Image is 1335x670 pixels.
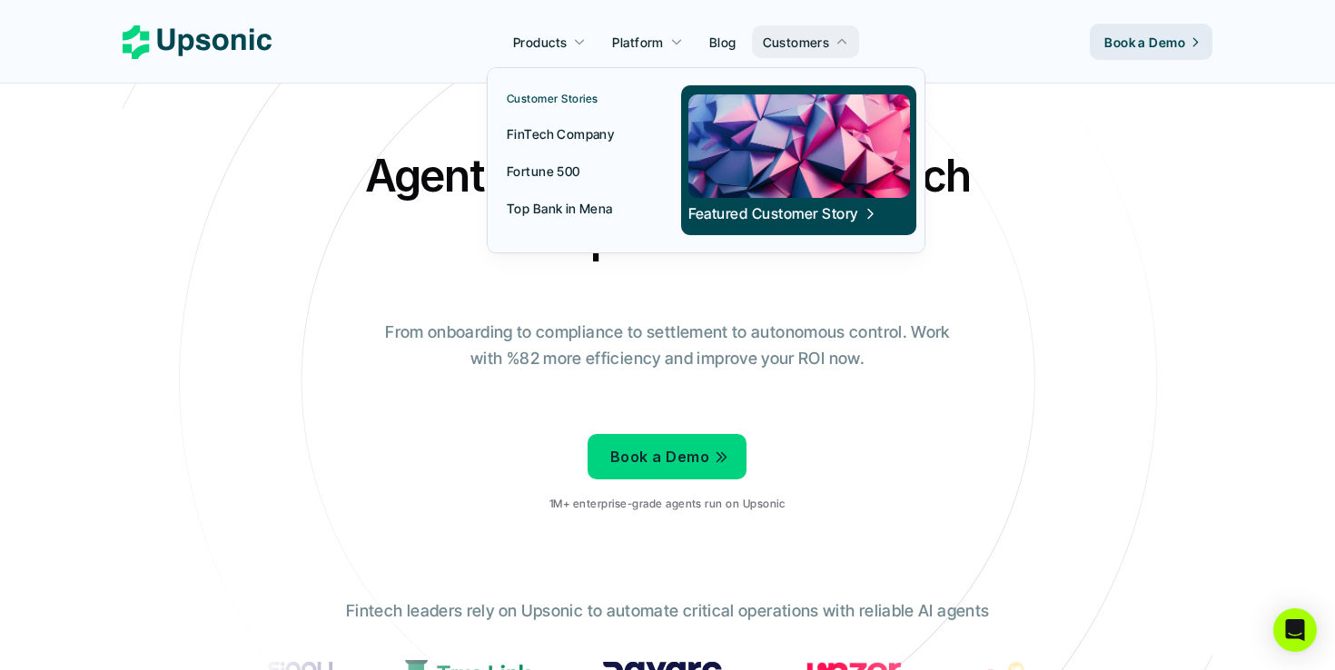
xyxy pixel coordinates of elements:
a: Featured Customer Story [681,85,916,235]
a: FinTech Company [496,117,649,150]
a: Book a Demo [1090,24,1212,60]
a: Products [502,25,597,58]
p: Top Bank in Mena [507,199,613,218]
p: Customer Stories [507,93,598,105]
p: Customers [763,33,830,52]
a: Fortune 500 [496,154,649,187]
p: Book a Demo [1104,33,1185,52]
p: Fortune 500 [507,162,580,181]
p: From onboarding to compliance to settlement to autonomous control. Work with %82 more efficiency ... [372,320,963,372]
p: Book a Demo [610,444,709,470]
p: Platform [612,33,663,52]
p: FinTech Company [507,124,614,143]
a: Blog [698,25,747,58]
p: 1M+ enterprise-grade agents run on Upsonic [549,498,785,510]
h2: Agentic AI Platform for FinTech Operations [350,145,985,267]
a: Top Bank in Mena [496,192,649,224]
a: Book a Demo [588,434,747,479]
p: Blog [709,33,737,52]
p: Fintech leaders rely on Upsonic to automate critical operations with reliable AI agents [346,598,989,625]
p: Featured Customer Story [688,203,858,223]
p: Products [513,33,567,52]
span: Featured Customer Story [688,203,877,223]
div: Open Intercom Messenger [1273,608,1317,652]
